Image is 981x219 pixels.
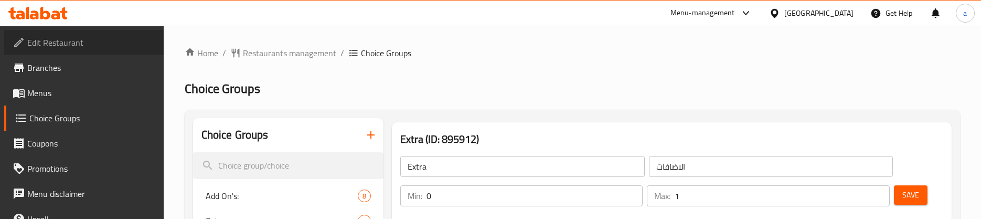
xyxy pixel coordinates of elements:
span: Coupons [27,137,155,150]
div: Choices [358,190,371,202]
h3: Extra (ID: 895912) [400,131,943,148]
a: Menu disclaimer [4,181,164,206]
li: / [222,47,226,59]
input: search [193,152,384,179]
nav: breadcrumb [185,47,960,59]
span: Branches [27,61,155,74]
a: Edit Restaurant [4,30,164,55]
span: Restaurants management [243,47,336,59]
a: Restaurants management [230,47,336,59]
p: Max: [654,190,670,202]
div: Add On's:8 [193,183,384,208]
div: Menu-management [670,7,735,19]
a: Promotions [4,156,164,181]
li: / [340,47,344,59]
button: Save [894,185,927,205]
a: Branches [4,55,164,80]
span: Menu disclaimer [27,187,155,200]
span: Choice Groups [185,77,260,100]
span: Choice Groups [29,112,155,124]
span: Add On's: [206,190,358,202]
span: Menus [27,87,155,99]
p: Min: [408,190,422,202]
h2: Choice Groups [201,127,269,143]
span: Promotions [27,162,155,175]
span: Save [902,189,919,202]
span: Choice Groups [361,47,411,59]
a: Menus [4,80,164,106]
a: Choice Groups [4,106,164,131]
a: Home [185,47,218,59]
span: a [963,7,967,19]
div: [GEOGRAPHIC_DATA] [784,7,854,19]
a: Coupons [4,131,164,156]
span: Edit Restaurant [27,36,155,49]
span: 8 [358,191,370,201]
